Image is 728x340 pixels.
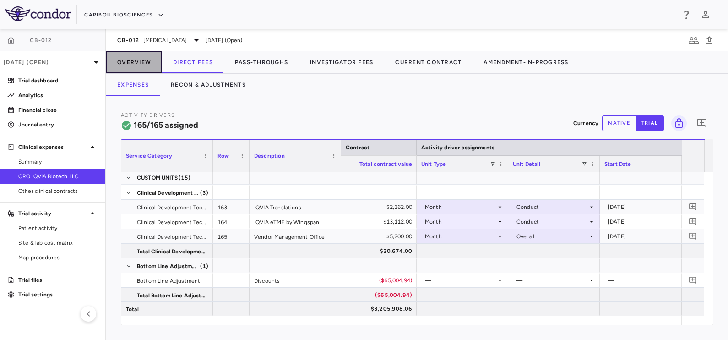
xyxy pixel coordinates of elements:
[213,214,250,229] div: 164
[299,51,384,73] button: Investigator Fees
[608,229,681,244] div: [DATE]
[516,229,588,244] div: Overall
[106,51,162,73] button: Overview
[137,215,207,230] span: Clinical Development Technologies
[250,200,341,214] div: IQVIA Translations
[134,119,198,132] h6: 165/165 assigned
[689,203,697,211] svg: Add comment
[137,200,207,215] span: Clinical Development Technologies
[250,214,341,229] div: IQVIA eTMF by Wingspan
[333,302,412,316] div: $3,205,908.06
[333,288,412,302] div: ($65,004.94)
[687,201,699,213] button: Add comment
[516,214,588,229] div: Conduct
[359,161,412,167] span: Total contract value
[604,161,631,167] span: Start Date
[126,302,139,317] span: Total
[425,273,496,288] div: —
[18,276,98,284] p: Trial files
[137,274,200,288] span: Bottom Line Adjustment
[333,244,412,258] div: $20,674.00
[30,37,52,44] span: CB-012
[250,229,341,243] div: Vendor Management Office
[333,273,412,288] div: ($65,004.94)
[473,51,579,73] button: Amendment-In-Progress
[18,121,98,129] p: Journal entry
[254,153,285,159] span: Description
[425,229,496,244] div: Month
[687,274,699,286] button: Add comment
[137,186,199,200] span: Clinical Development Technologies
[608,200,681,214] div: [DATE]
[333,214,412,229] div: $13,112.00
[333,229,412,244] div: $5,200.00
[689,276,697,285] svg: Add comment
[5,6,71,21] img: logo-full-SnFGN8VE.png
[18,172,98,181] span: CRO IQVIA Biotech LLC
[18,224,98,232] span: Patient activity
[137,244,207,259] span: Total Clinical Development Technologies
[137,170,178,185] span: CUSTOM UNITS
[516,273,588,288] div: —
[162,51,224,73] button: Direct Fees
[206,36,243,44] span: [DATE] (Open)
[200,186,208,200] span: (3)
[694,115,710,131] button: Add comment
[250,273,341,287] div: Discounts
[425,214,496,229] div: Month
[213,229,250,243] div: 165
[18,158,98,166] span: Summary
[689,232,697,241] svg: Add comment
[160,74,257,96] button: Recon & Adjustments
[137,288,207,303] span: Total Bottom Line Adjustment
[668,115,687,131] span: You do not have permission to lock or unlock grids
[18,209,87,218] p: Trial activity
[425,200,496,214] div: Month
[421,161,446,167] span: Unit Type
[333,200,412,214] div: $2,362.00
[18,291,98,299] p: Trial settings
[143,36,187,44] span: [MEDICAL_DATA]
[687,215,699,228] button: Add comment
[179,170,191,185] span: (15)
[18,239,98,247] span: Site & lab cost matrix
[18,187,98,195] span: Other clinical contracts
[117,37,140,44] span: CB-012
[608,273,681,288] div: —
[516,200,588,214] div: Conduct
[384,51,473,73] button: Current Contract
[18,106,98,114] p: Financial close
[346,144,369,151] span: Contract
[200,259,208,274] span: (1)
[513,161,540,167] span: Unit Detail
[137,259,199,274] span: Bottom Line Adjustment
[573,119,598,127] p: Currency
[121,112,175,118] span: Activity Drivers
[84,8,164,22] button: Caribou Biosciences
[18,91,98,99] p: Analytics
[4,58,91,66] p: [DATE] (Open)
[213,200,250,214] div: 163
[636,115,664,131] button: trial
[18,77,98,85] p: Trial dashboard
[421,144,494,151] span: Activity driver assignments
[687,230,699,242] button: Add comment
[126,153,172,159] span: Service Category
[137,230,207,244] span: Clinical Development Technologies
[608,214,681,229] div: [DATE]
[217,153,229,159] span: Row
[689,217,697,226] svg: Add comment
[106,74,160,96] button: Expenses
[602,115,636,131] button: native
[224,51,299,73] button: Pass-Throughs
[18,253,98,262] span: Map procedures
[18,143,87,151] p: Clinical expenses
[696,118,707,129] svg: Add comment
